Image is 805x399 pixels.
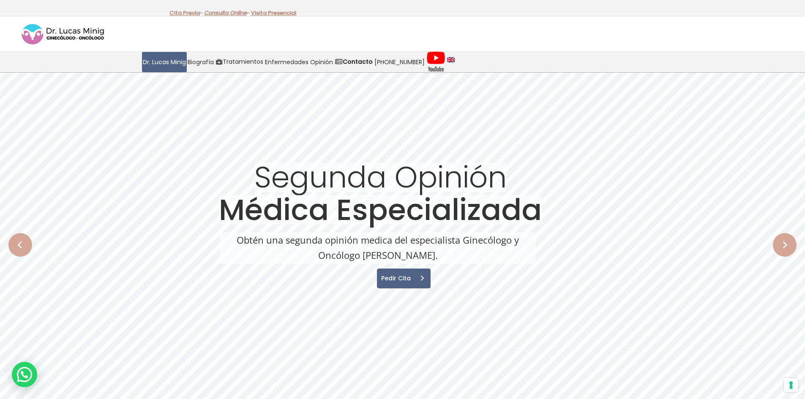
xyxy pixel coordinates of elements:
a: Videos Youtube Ginecología [426,52,446,72]
a: Consulta Online [204,9,247,17]
a: [PHONE_NUMBER] [374,52,426,72]
p: - [204,8,250,19]
rs-layer: Segunda Opinión [254,163,507,192]
a: language english [446,52,456,72]
span: Biografía [188,57,214,67]
a: Cita Previa [169,9,200,17]
a: Dr. Lucas Minig [142,52,187,72]
a: Pedir Cita [377,269,431,288]
img: Videos Youtube Ginecología [426,52,445,73]
span: Opinión [310,57,333,67]
span: Enfermedades [265,57,308,67]
rs-layer: Obtén una segunda opinión medica del especialista Ginecólogo y Oncólogo [PERSON_NAME]. [220,232,536,264]
a: Visita Presencial [251,9,297,17]
a: Biografía [187,52,215,72]
span: Dr. Lucas Minig [143,57,186,67]
img: language english [447,57,455,62]
span: Tratamientos [223,57,263,67]
a: Contacto [334,52,374,72]
span: Pedir Cita [377,275,412,281]
button: Sus preferencias de consentimiento para tecnologías de seguimiento [784,378,798,392]
p: - [169,8,203,19]
a: Opinión [309,52,334,72]
rs-layer: Médica Especializada [219,195,542,225]
span: [PHONE_NUMBER] [374,57,425,67]
a: Tratamientos [215,52,264,72]
strong: Contacto [343,57,373,66]
a: Enfermedades [264,52,309,72]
